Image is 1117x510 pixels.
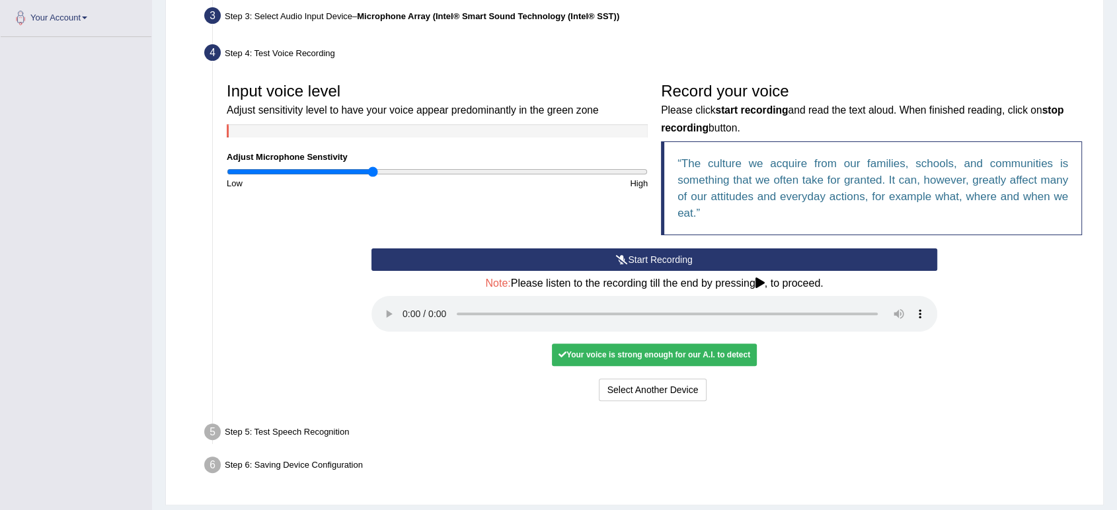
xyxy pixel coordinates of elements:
div: Low [220,177,438,190]
h3: Input voice level [227,83,648,118]
b: stop recording [661,104,1063,133]
div: Your voice is strong enough for our A.I. to detect [552,344,757,366]
h4: Please listen to the recording till the end by pressing , to proceed. [371,277,937,289]
small: Adjust sensitivity level to have your voice appear predominantly in the green zone [227,104,599,116]
div: Step 3: Select Audio Input Device [198,3,1097,32]
label: Adjust Microphone Senstivity [227,151,348,163]
b: start recording [715,104,788,116]
b: Microphone Array (Intel® Smart Sound Technology (Intel® SST)) [357,11,619,21]
span: Note: [485,277,510,289]
button: Select Another Device [599,379,707,401]
small: Please click and read the text aloud. When finished reading, click on button. [661,104,1063,133]
div: Step 6: Saving Device Configuration [198,453,1097,482]
button: Start Recording [371,248,937,271]
div: High [438,177,655,190]
div: Step 5: Test Speech Recognition [198,419,1097,449]
h3: Record your voice [661,83,1082,135]
span: – [352,11,619,21]
div: Step 4: Test Voice Recording [198,40,1097,69]
q: The culture we acquire from our families, schools, and communities is something that we often tak... [677,157,1068,219]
